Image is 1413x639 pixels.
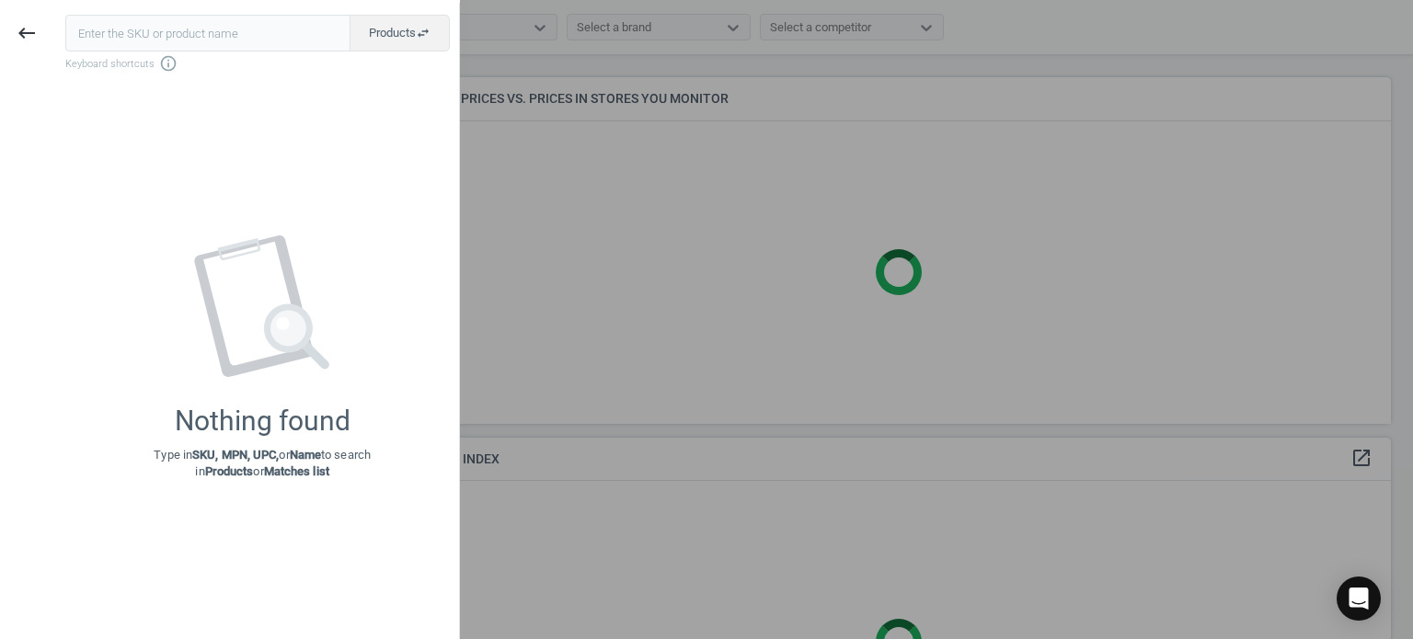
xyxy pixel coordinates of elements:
strong: SKU, MPN, UPC, [192,448,279,462]
i: swap_horiz [416,26,431,40]
p: Type in or to search in or [154,447,371,480]
i: keyboard_backspace [16,22,38,44]
span: Keyboard shortcuts [65,54,450,73]
strong: Matches list [264,464,329,478]
input: Enter the SKU or product name [65,15,350,51]
div: Open Intercom Messenger [1337,576,1381,621]
strong: Products [205,464,254,478]
span: Products [369,25,431,41]
button: Productsswap_horiz [350,15,450,51]
button: keyboard_backspace [6,12,48,55]
i: info_outline [159,54,178,73]
strong: Name [290,448,321,462]
div: Nothing found [175,405,350,438]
